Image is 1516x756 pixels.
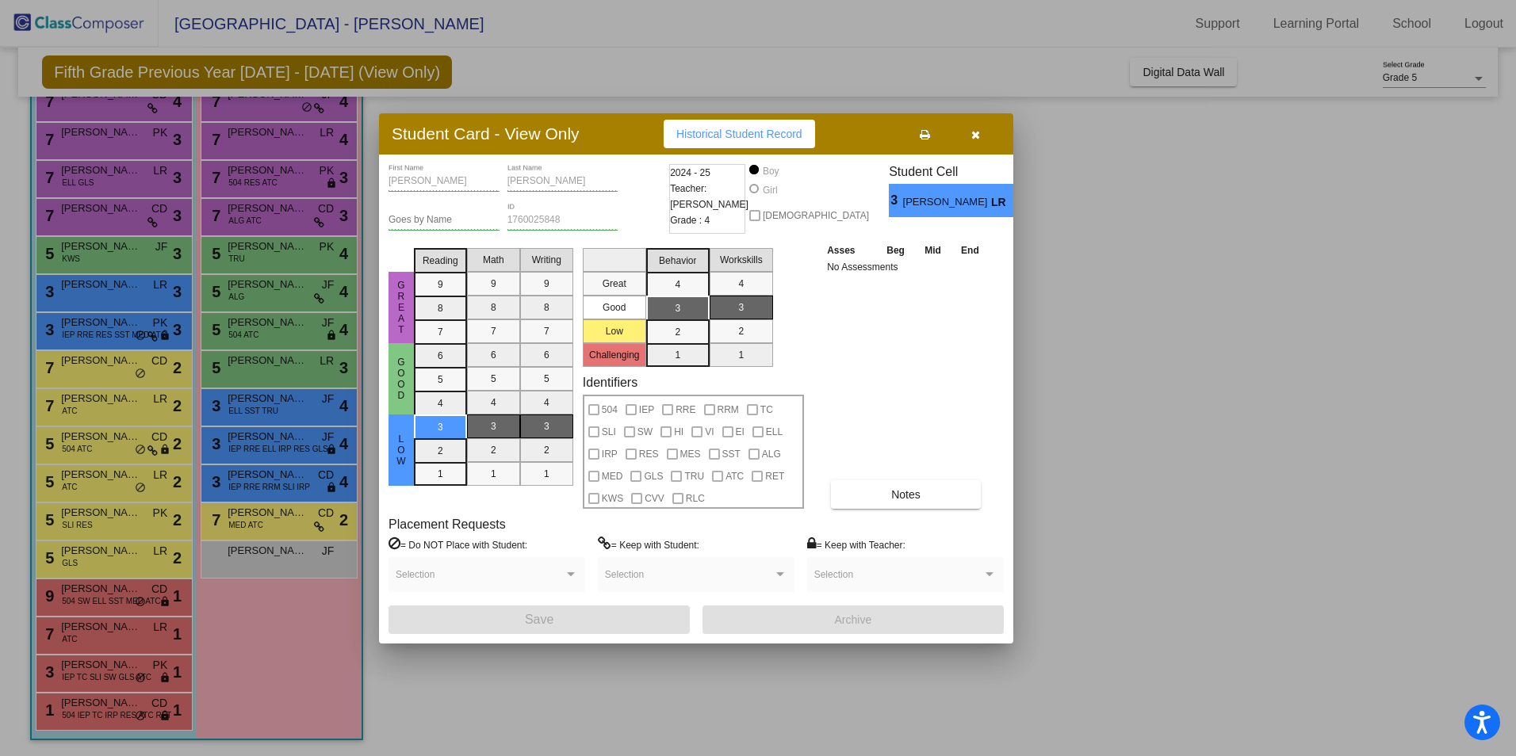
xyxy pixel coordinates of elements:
[807,536,905,552] label: = Keep with Teacher:
[389,517,506,532] label: Placement Requests
[645,489,664,508] span: CVV
[602,489,623,508] span: KWS
[676,400,695,419] span: RRE
[394,433,408,467] span: Low
[507,215,618,226] input: Enter ID
[389,605,690,634] button: Save
[389,215,500,226] input: goes by name
[765,467,784,486] span: RET
[705,422,714,441] span: VI
[718,400,739,419] span: RRM
[680,445,701,464] span: MES
[1013,191,1027,210] span: 3
[763,206,869,225] span: [DEMOGRAPHIC_DATA]
[670,212,710,228] span: Grade : 4
[835,613,872,626] span: Archive
[889,164,1027,179] h3: Student Cell
[602,467,623,486] span: MED
[766,422,783,441] span: ELL
[889,191,902,210] span: 3
[903,194,991,211] span: [PERSON_NAME]
[762,445,781,464] span: ALG
[670,165,710,181] span: 2024 - 25
[394,357,408,401] span: Good
[736,422,745,441] span: EI
[525,613,553,626] span: Save
[602,445,618,464] span: IRP
[389,536,527,552] label: = Do NOT Place with Student:
[392,124,580,143] h3: Student Card - View Only
[725,467,744,486] span: ATC
[602,400,618,419] span: 504
[760,400,773,419] span: TC
[684,467,704,486] span: TRU
[639,445,659,464] span: RES
[670,181,748,212] span: Teacher: [PERSON_NAME]
[823,242,876,259] th: Asses
[722,445,741,464] span: SST
[951,242,989,259] th: End
[644,467,663,486] span: GLS
[676,128,802,140] span: Historical Student Record
[664,120,815,148] button: Historical Student Record
[762,164,779,178] div: Boy
[831,480,981,509] button: Notes
[637,422,653,441] span: SW
[991,194,1013,211] span: LR
[674,422,683,441] span: HI
[876,242,914,259] th: Beg
[598,536,699,552] label: = Keep with Student:
[702,605,1004,634] button: Archive
[686,489,705,508] span: RLC
[639,400,654,419] span: IEP
[762,183,778,197] div: Girl
[602,422,616,441] span: SLI
[394,280,408,335] span: Great
[823,259,990,275] td: No Assessments
[915,242,951,259] th: Mid
[891,488,921,501] span: Notes
[583,375,637,390] label: Identifiers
